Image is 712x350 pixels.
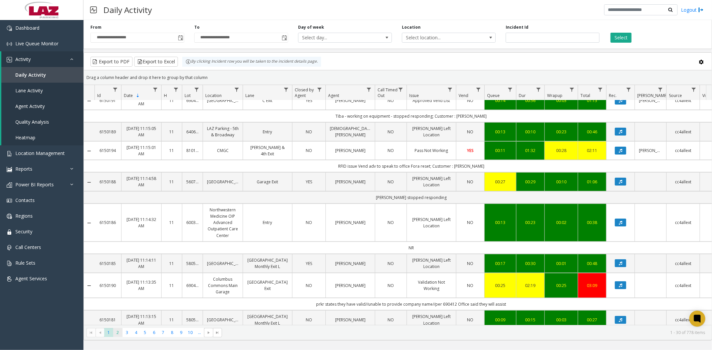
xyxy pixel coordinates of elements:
a: [PERSON_NAME] & 4th Exit [247,144,288,157]
a: [PERSON_NAME] [330,219,371,226]
span: Go to the last page [215,330,220,335]
a: [DATE] 11:13:15 AM [126,313,157,326]
span: NO [467,283,474,288]
a: cc4allext [671,97,696,104]
a: [PERSON_NAME] [330,282,371,289]
a: 00:25 [489,282,512,289]
button: Select [611,33,632,43]
a: Daily Activity [1,67,83,83]
span: NO [467,220,474,225]
a: [GEOGRAPHIC_DATA] [207,97,239,104]
a: [DATE] 11:15:24 AM [126,94,157,107]
a: Quality Analysis [1,114,83,130]
a: [GEOGRAPHIC_DATA] Monthly Exit L [247,257,288,270]
span: Dashboard [15,25,39,31]
a: [DEMOGRAPHIC_DATA][PERSON_NAME] [330,125,371,138]
a: YES [296,97,321,104]
img: 'icon' [7,245,12,250]
img: 'icon' [7,261,12,266]
div: 01:32 [520,147,540,154]
a: Columbus Commons Main Garage [207,276,239,295]
a: 03:09 [582,282,602,289]
a: 690412 [186,282,199,289]
a: NO [460,219,480,226]
span: Call Centers [15,244,41,250]
img: 'icon' [7,26,12,31]
a: [PERSON_NAME] [639,147,662,154]
div: 00:30 [520,260,540,267]
span: Quality Analysis [15,119,49,125]
span: Page 2 [113,328,122,337]
a: 00:29 [520,179,540,185]
a: Issue Filter Menu [446,85,455,94]
a: NO [379,317,403,323]
a: 580571 [186,260,199,267]
h3: Daily Activity [100,2,155,18]
a: 11 [166,282,178,289]
a: cc4allext [671,317,696,323]
a: NO [379,97,403,104]
span: NO [467,261,474,266]
div: 00:09 [489,317,512,323]
a: 11 [166,219,178,226]
a: Lane Activity [1,83,83,98]
a: Date Filter Menu [151,85,160,94]
a: 00:15 [520,317,540,323]
span: H [164,93,167,98]
a: NO [296,219,321,226]
div: 00:27 [489,179,512,185]
span: Agent Activity [15,103,45,109]
span: Page 11 [195,328,204,337]
a: NO [460,260,480,267]
a: [PERSON_NAME] Left Location [411,257,452,270]
span: Lane Activity [15,87,43,94]
span: Live Queue Monitor [15,40,58,47]
a: NO [379,179,403,185]
a: 00:10 [549,179,574,185]
a: NO [296,282,321,289]
a: 580571 [186,317,199,323]
a: [PERSON_NAME] [330,147,371,154]
label: Incident Id [506,24,528,30]
a: [PERSON_NAME] Left Location [411,175,452,188]
a: Approved Vend List [411,97,452,104]
div: 00:10 [520,129,540,135]
img: 'icon' [7,198,12,203]
span: Sortable [135,93,141,98]
span: Heatmap [15,134,35,141]
a: NO [460,179,480,185]
a: 00:38 [582,219,602,226]
div: 00:23 [520,219,540,226]
div: 00:03 [549,97,574,104]
span: Vend [459,93,468,98]
a: Source Filter Menu [689,85,698,94]
a: NO [296,147,321,154]
a: Collapse Details [84,98,94,104]
span: Page 1 [104,328,113,337]
span: Wrapup [547,93,562,98]
span: YES [306,179,312,185]
a: Logout [681,6,704,13]
a: 560700 [186,179,199,185]
a: 00:11 [489,147,512,154]
a: [GEOGRAPHIC_DATA] Exit [247,279,288,292]
div: 00:56 [520,97,540,104]
span: Daily Activity [15,72,46,78]
a: Activity [1,51,83,67]
span: Page 6 [150,328,159,337]
span: Location [205,93,222,98]
a: LAZ Parking - 5th & Broadway [207,125,239,138]
a: cc4allext [671,179,696,185]
span: Queue [487,93,500,98]
a: H Filter Menu [172,85,181,94]
a: [PERSON_NAME] [330,97,371,104]
button: Export to Excel [134,57,178,67]
span: Regions [15,213,33,219]
img: infoIcon.svg [186,59,191,64]
a: [PERSON_NAME] Left Location [411,125,452,138]
span: NO [467,129,474,135]
a: 00:25 [549,282,574,289]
